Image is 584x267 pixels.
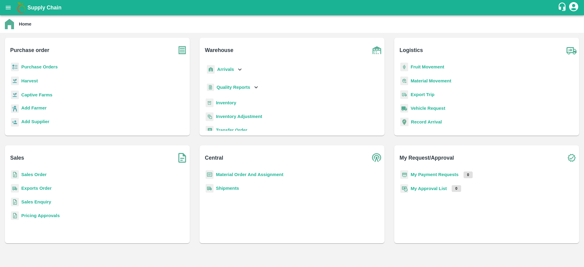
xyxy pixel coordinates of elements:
[1,1,15,15] button: open drawer
[11,63,19,71] img: reciept
[175,150,190,165] img: soSales
[206,170,214,179] img: centralMaterial
[369,43,384,58] img: warehouse
[217,85,250,90] b: Quality Reports
[206,126,214,135] img: whTransfer
[411,78,451,83] a: Material Movement
[21,186,52,191] a: Exports Order
[11,211,19,220] img: sales
[411,92,434,97] a: Export Trip
[369,150,384,165] img: central
[207,84,214,91] img: qualityReport
[205,46,234,54] b: Warehouse
[400,46,423,54] b: Logistics
[21,64,58,69] a: Purchase Orders
[207,65,215,74] img: whArrival
[175,43,190,58] img: purchase
[15,2,27,14] img: logo
[411,186,447,191] a: My Approval List
[11,90,19,99] img: harvest
[206,112,214,121] img: inventory
[411,106,445,111] a: Vehicle Request
[217,67,234,72] b: Arrivals
[21,172,47,177] a: Sales Order
[11,104,19,113] img: farmer
[558,2,568,13] div: customer-support
[21,106,47,110] b: Add Farmer
[206,99,214,107] img: whInventory
[11,198,19,206] img: sales
[27,5,61,11] b: Supply Chain
[21,78,38,83] a: Harvest
[216,128,247,133] a: Transfer Order
[21,213,60,218] a: Pricing Approvals
[464,172,473,178] p: 0
[21,92,52,97] a: Captive Farms
[564,43,579,58] img: truck
[564,150,579,165] img: check
[400,76,408,85] img: material
[206,63,243,76] div: Arrivals
[400,184,408,193] img: approval
[21,119,49,124] b: Add Supplier
[11,76,19,85] img: harvest
[19,22,31,26] b: Home
[11,118,19,127] img: supplier
[452,185,461,192] p: 0
[216,172,283,177] a: Material Order And Assignment
[11,184,19,193] img: shipments
[400,118,408,126] img: recordArrival
[205,154,223,162] b: Central
[400,63,408,71] img: fruit
[216,186,239,191] a: Shipments
[21,199,51,204] a: Sales Enquiry
[400,154,454,162] b: My Request/Approval
[10,154,24,162] b: Sales
[206,184,214,193] img: shipments
[400,170,408,179] img: payment
[411,172,459,177] a: My Payment Requests
[10,46,49,54] b: Purchase order
[411,64,444,69] a: Fruit Movement
[11,170,19,179] img: sales
[411,120,442,124] a: Record Arrival
[400,104,408,113] img: vehicle
[21,105,47,113] a: Add Farmer
[400,90,408,99] img: delivery
[21,118,49,127] a: Add Supplier
[216,100,236,105] a: Inventory
[216,114,262,119] a: Inventory Adjustment
[206,81,259,94] div: Quality Reports
[568,1,579,14] div: account of current user
[5,19,14,29] img: home
[27,3,558,12] a: Supply Chain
